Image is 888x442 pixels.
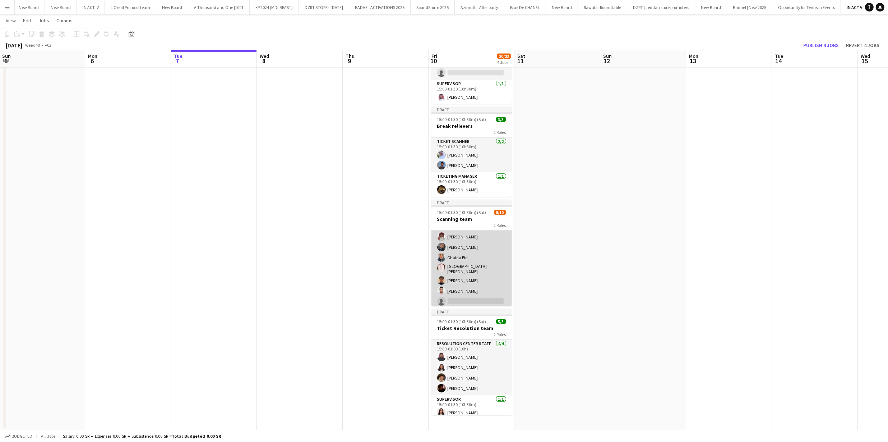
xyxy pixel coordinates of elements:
h3: Break relievers [431,123,512,129]
a: Comms [54,16,75,25]
button: DZRT STORE - [DATE] [299,0,349,14]
span: 5 [1,57,11,65]
span: Sun [603,53,612,59]
span: Comms [56,17,73,24]
span: Total Budgeted 0.00 SR [172,433,221,439]
span: 3/3 [496,117,506,122]
span: Mon [88,53,97,59]
a: Edit [20,16,34,25]
span: View [6,17,16,24]
span: 9 [344,57,355,65]
span: Tue [174,53,182,59]
span: 8 [259,57,269,65]
div: Draft [431,309,512,315]
span: 15:00-01:30 (10h30m) (Sat) [437,319,486,324]
div: Draft [431,107,512,112]
app-card-role: Ticketing Manager1/115:00-01:30 (10h30m)[PERSON_NAME] [431,172,512,197]
button: DZRT | Jeddah store promoters [627,0,695,14]
span: Thu [346,53,355,59]
button: Revert 4 jobs [843,41,882,50]
button: Rawabis Roundtable [578,0,627,14]
span: 10 [430,57,437,65]
button: New Board [156,0,188,14]
app-job-card: Draft15:00-01:30 (10h30m) (Sat)5/5Ticket Resolution team2 RolesResolution Center Staff4/415:00-01... [431,309,512,415]
span: 20/23 [497,53,511,59]
app-job-card: Draft15:00-01:30 (10h30m) (Sat)8/10Scanning team2 Roles Ticket Scanner7/815:00-01:30 (10h30m)[PER... [431,200,512,306]
button: Blue De CHANEL [504,0,546,14]
app-card-role: Ticket Scanner2/215:00-01:30 (10h30m)[PERSON_NAME][PERSON_NAME] [431,138,512,172]
button: L'Oreal Protocol team [105,0,156,14]
span: 11 [516,57,525,65]
span: 7 [173,57,182,65]
span: Fri [431,53,437,59]
span: 15:00-01:30 (10h30m) (Sat) [437,117,486,122]
app-card-role: SUPERVISOR1/115:00-01:30 (10h30m)[PERSON_NAME] [431,80,512,104]
button: A Thousand and One |1001 [188,0,250,14]
span: 15:00-01:30 (10h30m) (Sat) [437,210,486,215]
button: New Board [546,0,578,14]
span: 2 Roles [494,130,506,135]
span: Jobs [38,17,49,24]
span: 14 [774,57,783,65]
button: XP 2024 (MDLBEAST) [250,0,299,14]
span: 8/10 [494,210,506,215]
span: Mon [689,53,698,59]
div: +03 [45,42,51,48]
button: Azimuth | After party [455,0,504,14]
span: Wed [260,53,269,59]
button: BADAEL ACTIVATIONS 2025 [349,0,411,14]
button: New Board [13,0,45,14]
button: New Board [45,0,77,14]
span: Budgeted [11,434,32,439]
button: Badael | New 2025 [727,0,772,14]
app-card-role: Resolution Center Staff4/415:00-01:00 (10h)[PERSON_NAME][PERSON_NAME][PERSON_NAME][PERSON_NAME] [431,340,512,395]
span: Week 40 [24,42,42,48]
div: [DATE] [6,42,22,49]
span: 15 [860,57,870,65]
app-card-role: Ticket Scanner7/815:00-01:30 (10h30m)[PERSON_NAME][PERSON_NAME][PERSON_NAME]Ghaida Eid[GEOGRAPHIC... [431,209,512,308]
a: View [3,16,19,25]
h3: Scanning team [431,216,512,222]
span: 6 [87,57,97,65]
div: Salary 0.00 SR + Expenses 0.00 SR + Subsistence 0.00 SR = [63,433,221,439]
span: Sat [517,53,525,59]
button: Budgeted [4,432,33,440]
button: IN ACT IV [77,0,105,14]
span: 12 [602,57,612,65]
div: Draft [431,200,512,205]
a: Jobs [36,16,52,25]
span: 5/5 [496,319,506,324]
span: Sun [2,53,11,59]
span: Edit [23,17,31,24]
span: Wed [861,53,870,59]
h3: Ticket Resolution team [431,325,512,331]
div: 4 Jobs [497,60,511,65]
button: Opportunity for Twins in Events [772,0,841,14]
span: Tue [775,53,783,59]
button: New Board [695,0,727,14]
app-card-role: SUPERVISOR1/115:00-01:30 (10h30m)[PERSON_NAME] [431,395,512,420]
span: 2 Roles [494,223,506,228]
button: SoundStorm 2025 [411,0,455,14]
app-job-card: Draft15:00-01:30 (10h30m) (Sat)3/3Break relievers2 RolesTicket Scanner2/215:00-01:30 (10h30m)[PER... [431,107,512,197]
span: 13 [688,57,698,65]
span: All jobs [40,433,57,439]
button: IN ACT V: INNELLEA [841,0,888,14]
button: Publish 4 jobs [800,41,842,50]
span: 2 Roles [494,332,506,337]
